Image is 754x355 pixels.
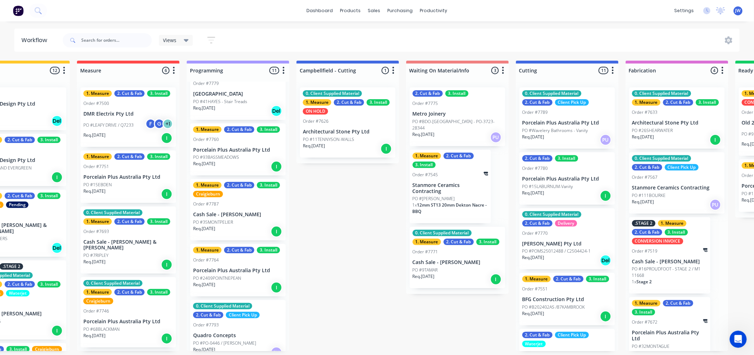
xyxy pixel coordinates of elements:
[367,99,390,106] div: 3. Install
[5,137,35,143] div: 2. Cut & Fab
[193,225,215,232] p: Req. [DATE]
[83,174,173,180] p: Porcelain Plus Australia Pty Ltd
[413,153,441,159] div: 1. Measure
[161,259,172,270] div: I
[410,150,491,224] div: 1. Measure2. Cut & Fab3. InstallOrder #7545Stanmore Ceramics ContractingPO #[PERSON_NAME]1x12mm S...
[83,218,112,225] div: 1. Measure
[413,230,472,236] div: 0. Client Supplied Material
[114,289,145,295] div: 2. Cut & Fab
[413,273,435,280] p: Req. [DATE]
[83,122,134,128] p: PO #LEAFY DRIVE / Q7233
[586,276,609,282] div: 3. Install
[413,249,438,255] div: Order #7771
[665,164,699,171] div: Client Pick Up
[303,129,393,135] p: Architectural Stone Pty Ltd
[300,87,396,158] div: 0. Client Supplied Material1. Measure2. Cut & Fab3. InstallON HOLDOrder #7626Architectural Stone ...
[193,219,233,225] p: PO #35MONTPELIER
[162,118,173,129] div: + 1
[629,87,725,149] div: 0. Client Supplied Material1. Measure2. Cut & Fab3. InstallOrder #7633Architectural Stone Pty Ltd...
[632,174,658,181] div: Order #7567
[6,202,29,208] div: Pending
[83,239,173,251] p: Cash Sale - [PERSON_NAME] & [PERSON_NAME]
[490,132,502,143] div: PU
[413,182,488,194] p: Stanmore Ceramics Contracting
[522,241,612,247] p: [PERSON_NAME] Pty Ltd
[83,153,112,160] div: 1. Measure
[522,190,544,196] p: Req. [DATE]
[163,36,177,44] span: Views
[632,127,673,134] p: PO #26SHEARWATER
[303,99,331,106] div: 1. Measure
[632,259,708,265] p: Cash Sale - [PERSON_NAME]
[114,90,145,97] div: 2. Cut & Fab
[413,196,455,202] p: PO #[PERSON_NAME]
[522,296,612,303] p: BFG Construction Pty Ltd
[83,163,109,170] div: Order #7751
[632,319,658,325] div: Order #7672
[193,191,223,197] div: Craigieburn
[632,164,662,171] div: 2. Cut & Fab
[522,183,573,190] p: PO #15LABURNUM-Vanity
[600,190,611,202] div: I
[522,230,548,237] div: Order #7770
[83,326,120,333] p: PO #68BLACKMAN
[193,182,222,188] div: 1. Measure
[632,134,654,140] p: Req. [DATE]
[637,279,652,285] span: Stage 2
[444,153,474,159] div: 2. Cut & Fab
[83,228,109,235] div: Order #7693
[193,340,256,346] p: PO #PO-0446 / [PERSON_NAME]
[193,333,283,339] p: Quadro Concepts
[365,5,384,16] div: sales
[83,289,112,295] div: 1. Measure
[51,242,63,254] div: Del
[522,254,544,261] p: Req. [DATE]
[193,126,222,133] div: 1. Measure
[271,105,282,117] div: Del
[522,220,553,227] div: 2. Cut & Fab
[522,310,544,317] p: Req. [DATE]
[522,176,612,182] p: Porcelain Plus Australia Pty Ltd
[632,220,656,227] div: .STAGE 2
[257,126,280,133] div: 3. Install
[83,100,109,107] div: Order #7500
[193,80,219,87] div: Order #7779
[193,161,215,167] p: Req. [DATE]
[257,247,280,253] div: 3. Install
[114,153,145,160] div: 2. Cut & Fab
[413,111,502,117] p: Metro Joinery
[632,248,658,254] div: Order #7519
[193,257,219,263] div: Order #7764
[632,90,691,97] div: 0. Client Supplied Material
[735,7,741,14] span: JW
[730,331,747,348] iframe: Intercom live chat
[413,162,436,168] div: 3. Install
[193,346,215,353] p: Req. [DATE]
[193,201,219,207] div: Order #7787
[83,308,109,314] div: Order #7746
[413,239,441,245] div: 1. Measure
[384,5,417,16] div: purchasing
[81,207,176,274] div: 0. Client Supplied Material1. Measure2. Cut & Fab3. InstallOrder #7693Cash Sale - [PERSON_NAME] &...
[21,36,51,45] div: Workflow
[632,199,654,205] p: Req. [DATE]
[520,208,615,270] div: 0. Client Supplied Material2. Cut & FabDeliveryOrder #7770[PERSON_NAME] Pty LtdPO #POMS25012488 /...
[145,118,156,129] div: F
[522,332,553,338] div: 2. Cut & Fab
[193,136,219,143] div: Order #7760
[663,300,693,306] div: 2. Cut & Fab
[83,319,173,325] p: Porcelain Plus Australia Pty Ltd
[632,192,666,199] p: PO #111BOURKE
[190,179,286,240] div: 1. Measure2. Cut & Fab3. InstallCraigieburnOrder #7787Cash Sale - [PERSON_NAME]PO #35MONTPELIERRe...
[224,247,254,253] div: 2. Cut & Fab
[555,99,589,106] div: Client Pick Up
[476,239,500,245] div: 3. Install
[520,273,615,325] div: 1. Measure2. Cut & Fab3. InstallOrder #7551BFG Construction Pty LtdPO #B202402AS /87KAMBROOKReq.[...
[632,99,661,106] div: 1. Measure
[303,143,325,149] p: Req. [DATE]
[257,182,280,188] div: 3. Install
[271,226,282,237] div: I
[665,229,688,235] div: 3. Install
[600,134,611,146] div: PU
[83,188,105,194] p: Req. [DATE]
